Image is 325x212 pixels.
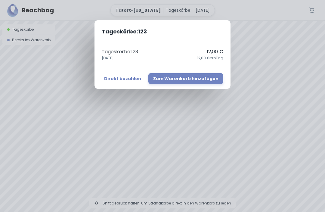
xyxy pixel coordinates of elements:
span: 12,00 € pro Tag [197,55,223,61]
p: 12,00 € [207,48,223,55]
span: [DATE] [102,55,114,61]
button: Direkt bezahlen [102,73,144,84]
p: Tageskörbe : 123 [102,48,138,55]
h2: Tageskörbe : 123 [94,20,231,41]
button: Zum Warenkorb hinzufügen [148,73,223,84]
